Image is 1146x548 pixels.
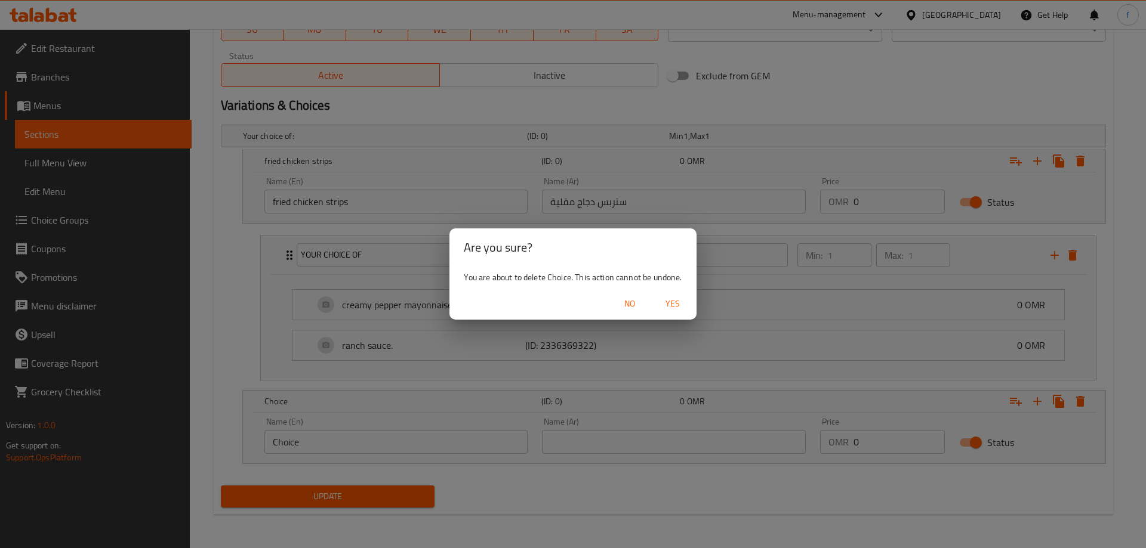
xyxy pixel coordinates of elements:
[654,293,692,315] button: Yes
[449,267,696,288] div: You are about to delete Choice. This action cannot be undone.
[658,296,687,311] span: Yes
[464,238,682,257] h2: Are you sure?
[615,296,644,311] span: No
[611,293,649,315] button: No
